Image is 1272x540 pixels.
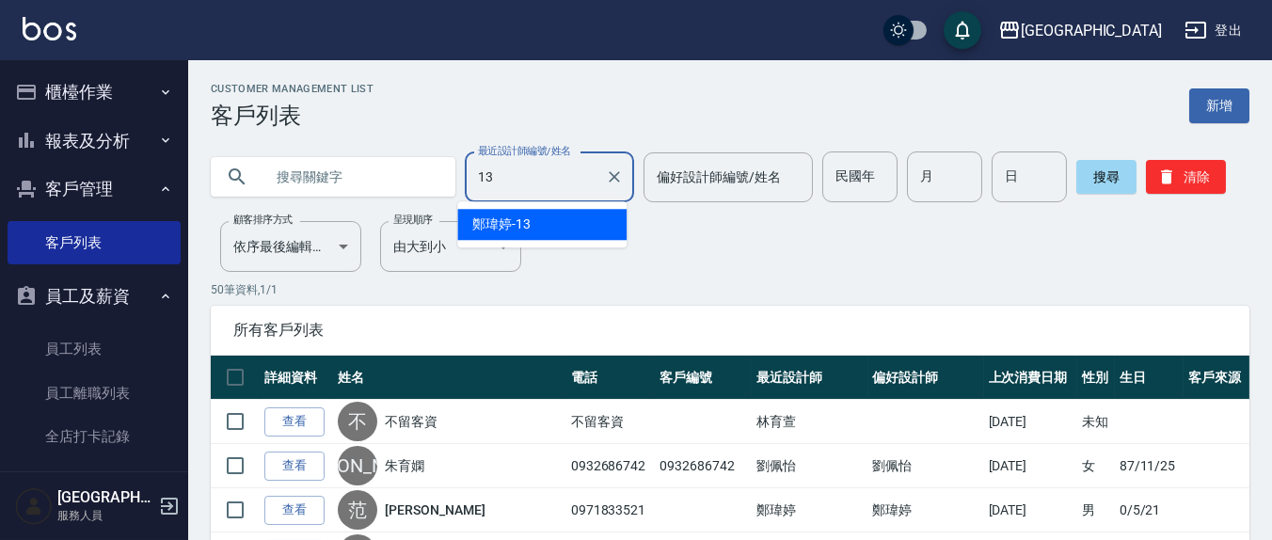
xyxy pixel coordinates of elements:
[57,507,153,524] p: 服務人員
[393,213,433,227] label: 呈現順序
[211,281,1249,298] p: 50 筆資料, 1 / 1
[233,213,293,227] label: 顧客排序方式
[260,356,333,400] th: 詳細資料
[868,356,984,400] th: 偏好設計師
[8,68,181,117] button: 櫃檯作業
[944,11,981,49] button: save
[264,407,325,437] a: 查看
[8,327,181,371] a: 員工列表
[1115,356,1185,400] th: 生日
[23,17,76,40] img: Logo
[478,144,571,158] label: 最近設計師編號/姓名
[8,372,181,415] a: 員工離職列表
[263,151,440,202] input: 搜尋關鍵字
[1077,400,1115,444] td: 未知
[1021,19,1162,42] div: [GEOGRAPHIC_DATA]
[211,103,374,129] h3: 客戶列表
[752,356,867,400] th: 最近設計師
[472,214,531,234] span: 鄭瑋婷 -13
[655,356,752,400] th: 客戶編號
[1115,444,1185,488] td: 87/11/25
[868,444,984,488] td: 劉佩怡
[385,412,437,431] a: 不留客資
[385,456,424,475] a: 朱育嫻
[8,272,181,321] button: 員工及薪資
[385,500,485,519] a: [PERSON_NAME]
[8,415,181,458] a: 全店打卡記錄
[264,496,325,525] a: 查看
[752,444,867,488] td: 劉佩怡
[1077,444,1115,488] td: 女
[15,487,53,525] img: Person
[8,466,181,515] button: 商品管理
[8,117,181,166] button: 報表及分析
[1189,88,1249,123] a: 新增
[1077,356,1115,400] th: 性別
[338,490,377,530] div: 范
[57,488,153,507] h5: [GEOGRAPHIC_DATA]
[1077,488,1115,532] td: 男
[991,11,1169,50] button: [GEOGRAPHIC_DATA]
[211,83,374,95] h2: Customer Management List
[1146,160,1226,194] button: 清除
[233,321,1227,340] span: 所有客戶列表
[338,402,377,441] div: 不
[984,400,1077,444] td: [DATE]
[380,221,521,272] div: 由大到小
[752,488,867,532] td: 鄭瑋婷
[220,221,361,272] div: 依序最後編輯時間
[1184,356,1249,400] th: 客戶來源
[752,400,867,444] td: 林育萱
[8,165,181,214] button: 客戶管理
[1076,160,1137,194] button: 搜尋
[566,444,656,488] td: 0932686742
[655,444,752,488] td: 0932686742
[601,164,628,190] button: Clear
[264,452,325,481] a: 查看
[984,356,1077,400] th: 上次消費日期
[566,356,656,400] th: 電話
[868,488,984,532] td: 鄭瑋婷
[1177,13,1249,48] button: 登出
[333,356,565,400] th: 姓名
[566,400,656,444] td: 不留客資
[984,444,1077,488] td: [DATE]
[338,446,377,485] div: [PERSON_NAME]
[984,488,1077,532] td: [DATE]
[566,488,656,532] td: 0971833521
[8,221,181,264] a: 客戶列表
[1115,488,1185,532] td: 0/5/21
